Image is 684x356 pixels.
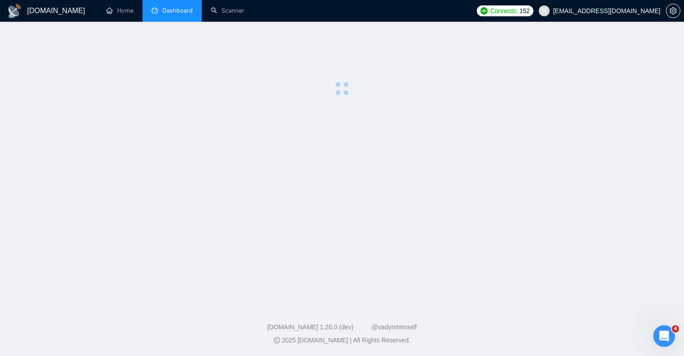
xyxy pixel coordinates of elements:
a: @vadymhimself [371,323,417,331]
span: setting [666,7,680,14]
span: 4 [672,325,679,332]
span: user [541,8,547,14]
span: Dashboard [162,7,193,14]
div: 2025 [DOMAIN_NAME] | All Rights Reserved. [7,336,677,345]
span: 152 [519,6,529,16]
iframe: Intercom live chat [653,325,675,347]
button: setting [666,4,680,18]
span: Connects: [490,6,518,16]
img: logo [7,4,22,19]
a: setting [666,7,680,14]
span: dashboard [152,7,158,14]
img: upwork-logo.png [480,7,488,14]
a: [DOMAIN_NAME] 1.26.0 (dev) [267,323,354,331]
span: copyright [274,337,280,343]
a: homeHome [106,7,133,14]
a: searchScanner [211,7,244,14]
